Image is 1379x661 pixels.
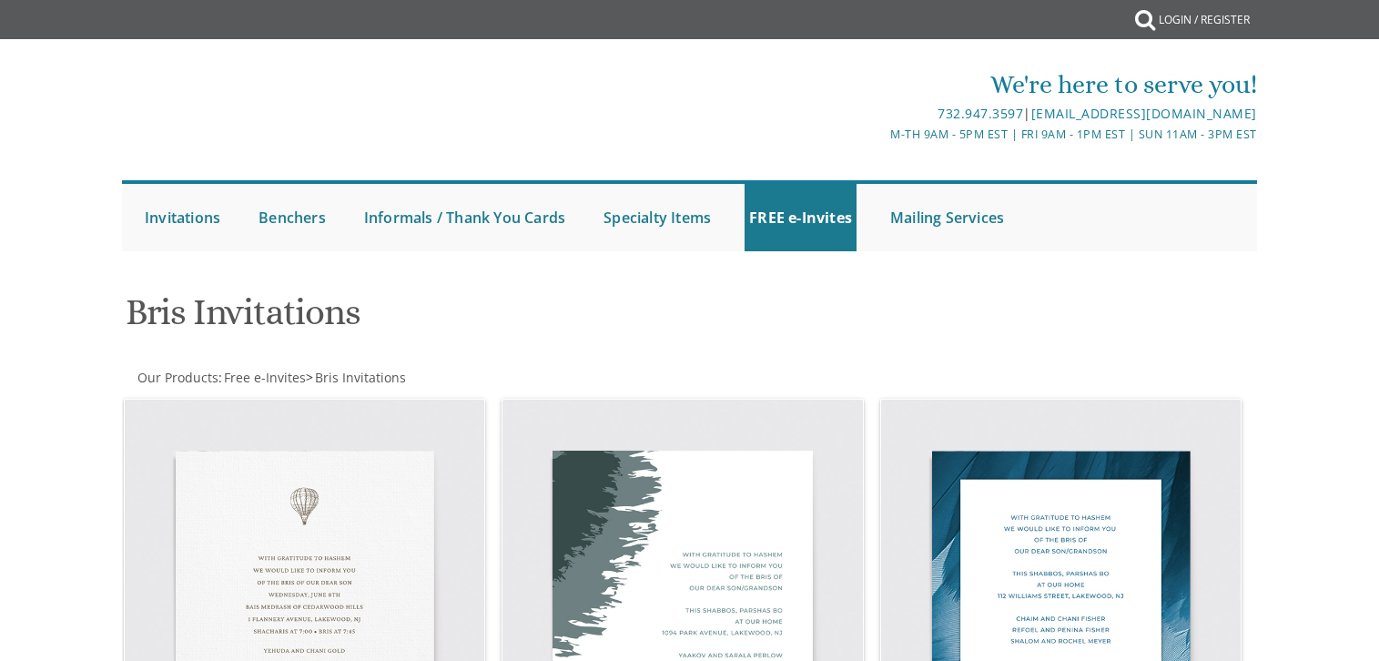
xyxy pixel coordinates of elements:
[136,369,218,386] a: Our Products
[599,184,715,251] a: Specialty Items
[122,369,690,387] div: :
[306,369,406,386] span: >
[126,292,868,346] h1: Bris Invitations
[224,369,306,386] span: Free e-Invites
[502,66,1257,103] div: We're here to serve you!
[140,184,225,251] a: Invitations
[938,105,1023,122] a: 732.947.3597
[502,125,1257,144] div: M-Th 9am - 5pm EST | Fri 9am - 1pm EST | Sun 11am - 3pm EST
[886,184,1009,251] a: Mailing Services
[315,369,406,386] span: Bris Invitations
[1031,105,1257,122] a: [EMAIL_ADDRESS][DOMAIN_NAME]
[502,103,1257,125] div: |
[222,369,306,386] a: Free e-Invites
[360,184,570,251] a: Informals / Thank You Cards
[745,184,857,251] a: FREE e-Invites
[254,184,330,251] a: Benchers
[313,369,406,386] a: Bris Invitations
